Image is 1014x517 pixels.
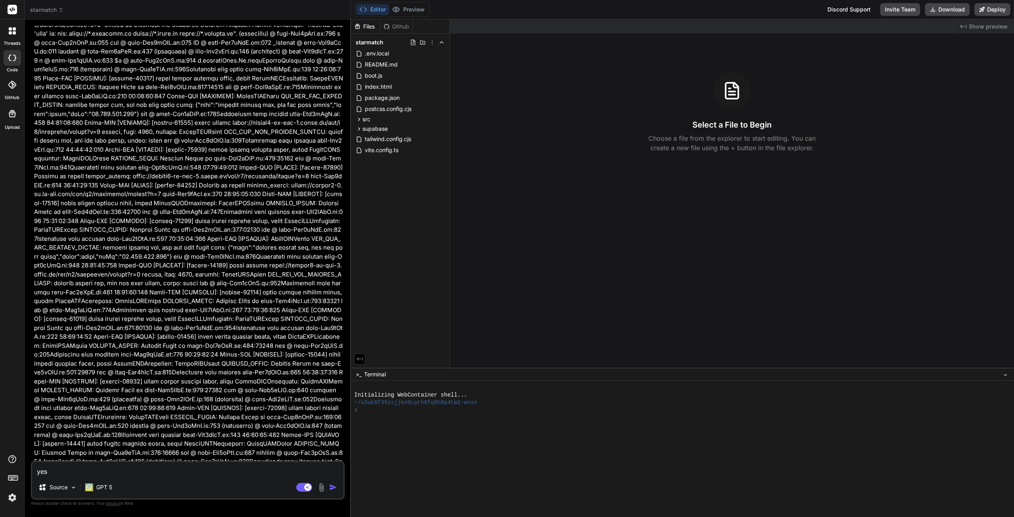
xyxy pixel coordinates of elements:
button: Editor [356,4,389,15]
img: GPT 5 [85,483,93,491]
span: tailwind.config.cjs [364,134,412,144]
span: vite.config.ts [364,145,399,155]
img: Pick Models [70,484,77,491]
span: postcss.config.cjs [364,104,412,114]
label: code [7,67,18,73]
p: GPT 5 [96,483,112,491]
span: Initializing WebContainer shell... [354,391,467,399]
div: Discord Support [823,3,875,16]
span: starmatch [30,6,64,14]
span: − [1003,370,1008,378]
p: Source [50,483,68,491]
label: Upload [5,124,20,131]
span: package.json [364,93,400,103]
button: Deploy [974,3,1010,16]
button: Invite Team [880,3,920,16]
label: GitHub [5,94,19,101]
img: attachment [317,483,326,492]
div: Github [380,23,413,31]
button: − [1002,368,1009,381]
span: src [362,115,370,123]
span: supabase [362,125,388,133]
img: icon [329,483,337,491]
div: Files [351,23,380,31]
span: boot.js [364,71,383,80]
button: Preview [389,4,428,15]
span: Terminal [364,370,386,378]
span: README.md [364,60,398,69]
span: starmatch [356,38,383,46]
span: ❯ [354,406,358,414]
textarea: yes [32,462,343,476]
button: Download [925,3,970,16]
span: privacy [106,501,120,506]
label: threads [4,40,21,47]
img: settings [6,491,19,504]
span: index.html [364,82,393,92]
h3: Select a File to Begin [692,119,772,130]
p: Choose a file from the explorer to start editing. You can create a new file using the + button in... [643,134,821,153]
span: >_ [356,370,362,378]
p: Always double-check its answers. Your in Bind [31,500,345,507]
span: .env.local [364,49,390,58]
span: ~/u3uk0f35zsjjbn9cprh6fq9h0p4tm2-wnxx [354,399,477,406]
span: Show preview [969,23,1008,31]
